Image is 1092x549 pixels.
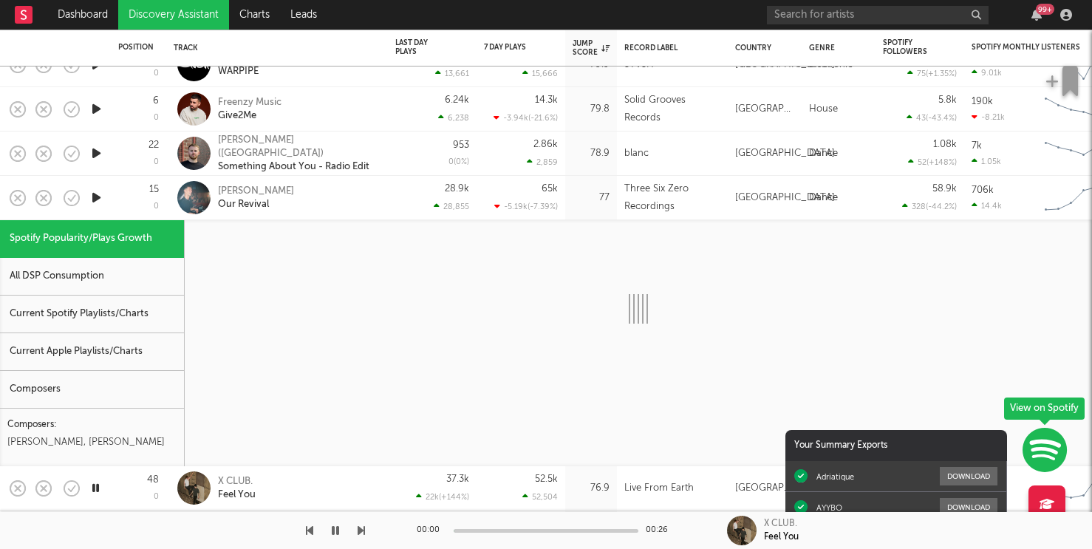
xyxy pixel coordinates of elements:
div: Country [735,44,787,52]
div: Dance [809,189,838,207]
div: 6.24k [445,95,469,105]
div: 79.8 [573,100,610,118]
div: Your Summary Exports [785,430,1007,461]
div: blanc [624,145,649,163]
div: Feel You [218,488,256,502]
div: X CLUB. [764,517,797,531]
div: Jump Score [573,39,610,57]
div: 7 Day Plays [484,43,536,52]
div: 65k [542,184,558,194]
div: 58.9k [932,184,957,194]
div: 00:26 [646,522,675,539]
div: Spotify Followers [883,38,935,56]
div: Freenzy Music [218,96,281,109]
div: 14.4k [972,201,1002,211]
a: [PERSON_NAME] ([GEOGRAPHIC_DATA])Something About You - Radio Edit [218,134,377,174]
div: 78.9 [573,145,610,163]
div: 1.08k [933,140,957,149]
div: Spotify Monthly Listeners [972,43,1082,52]
div: 43 ( -43.4 % ) [907,113,957,123]
div: 37.3k [446,474,469,484]
div: 9.01k [972,68,1002,78]
div: Feel You [764,531,799,544]
div: Solid Grooves Records [624,92,720,127]
div: [GEOGRAPHIC_DATA] [735,100,794,118]
div: 22k ( +144 % ) [416,492,469,502]
div: Three Six Zero Recordings [624,180,720,216]
div: Track [174,44,373,52]
div: 0 ( 0 % ) [448,158,469,166]
div: X CLUB. [218,475,256,488]
div: 6,238 [438,113,469,123]
div: Position [118,43,154,52]
div: 7k [972,141,982,151]
div: 0 [154,493,159,501]
div: -3.94k ( -21.6 % ) [494,113,558,123]
button: Download [940,467,997,485]
div: 0 [154,69,159,78]
div: 0 [154,158,159,166]
div: Adriatique [816,471,854,482]
div: 52.5k [535,474,558,484]
button: Download [940,498,997,516]
div: 99 + [1036,4,1054,15]
div: View on Spotify [1004,398,1085,420]
div: 2.86k [533,140,558,149]
div: -8.21k [972,112,1005,122]
div: 14.3k [535,95,558,105]
div: 13,661 [435,69,469,78]
a: Freenzy MusicGive2Me [218,96,281,123]
div: House [809,100,838,118]
div: 953 [453,140,469,150]
div: 52 ( +148 % ) [908,157,957,167]
div: [PERSON_NAME] ([GEOGRAPHIC_DATA]) [218,134,377,160]
div: [GEOGRAPHIC_DATA] [735,480,794,497]
div: Record Label [624,44,713,52]
div: 28,855 [434,202,469,211]
div: Something About You - Radio Edit [218,160,377,174]
div: 328 ( -44.2 % ) [902,202,957,211]
div: Give2Me [218,109,281,123]
div: 2,859 [527,157,558,167]
div: 22 [149,140,159,150]
div: AYYBO [816,502,842,513]
div: 0 [154,202,159,211]
div: 28.9k [445,184,469,194]
div: Live From Earth [624,480,694,497]
div: Last Day Plays [395,38,447,56]
div: 15 [149,185,159,194]
div: 5.8k [938,95,957,105]
div: [GEOGRAPHIC_DATA] [735,189,835,207]
div: 0 [154,114,159,122]
div: 15,666 [522,69,558,78]
div: 77 [573,189,610,207]
div: -5.19k ( -7.39 % ) [494,202,558,211]
div: WARPIPE [218,65,259,78]
button: 99+ [1031,9,1042,21]
div: 48 [147,475,159,485]
a: X CLUB.Feel You [218,475,256,502]
div: 190k [972,97,993,106]
div: 75 ( +1.35 % ) [907,69,957,78]
div: Genre [809,44,861,52]
div: 00:00 [417,522,446,539]
div: Dance [809,145,838,163]
div: 706k [972,185,994,195]
a: [PERSON_NAME]Our Revival [218,185,294,211]
div: [GEOGRAPHIC_DATA] [735,145,835,163]
div: 52,504 [522,492,558,502]
div: 6 [153,96,159,106]
div: Our Revival [218,198,294,211]
input: Search for artists [767,6,989,24]
div: 1.05k [972,157,1001,166]
div: 76.9 [573,480,610,497]
div: Composers: [7,416,177,434]
div: [PERSON_NAME] [218,185,294,198]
